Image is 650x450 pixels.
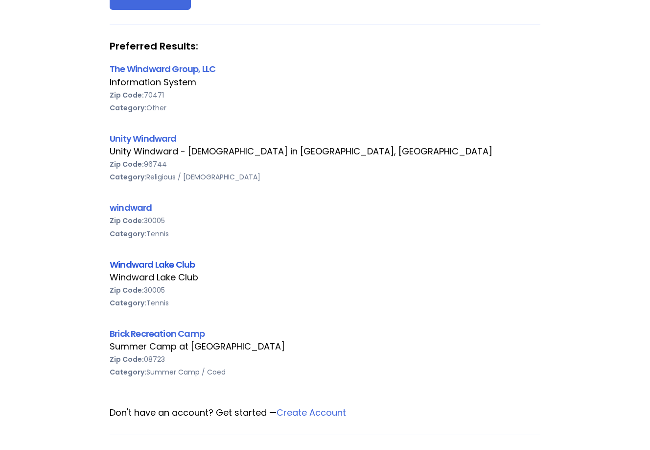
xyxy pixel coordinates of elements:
[110,171,540,183] div: Religious / [DEMOGRAPHIC_DATA]
[110,284,540,297] div: 30005
[110,285,144,295] b: Zip Code:
[110,367,146,377] b: Category:
[110,353,540,366] div: 08723
[110,132,177,145] a: Unity Windward
[110,158,540,171] div: 96744
[110,101,540,114] div: Other
[110,216,144,225] b: Zip Code:
[110,89,540,101] div: 70471
[110,340,540,353] div: Summer Camp at [GEOGRAPHIC_DATA]
[110,271,540,284] div: Windward Lake Club
[110,145,540,158] div: Unity Windward - [DEMOGRAPHIC_DATA] in [GEOGRAPHIC_DATA], [GEOGRAPHIC_DATA]
[110,62,540,75] div: The Windward Group, LLC
[110,159,144,169] b: Zip Code:
[277,406,346,419] a: Create Account
[110,298,146,308] b: Category:
[110,132,540,145] div: Unity Windward
[110,76,540,89] div: Information System
[110,172,146,182] b: Category:
[110,354,144,364] b: Zip Code:
[110,258,195,271] a: Windward Lake Club
[110,229,146,239] b: Category:
[110,63,215,75] a: The Windward Group, LLC
[110,40,540,52] strong: Preferred Results:
[110,201,152,214] a: windward
[110,297,540,309] div: Tennis
[110,214,540,227] div: 30005
[110,327,540,340] div: Brick Recreation Camp
[110,258,540,271] div: Windward Lake Club
[110,201,540,214] div: windward
[110,366,540,378] div: Summer Camp / Coed
[110,227,540,240] div: Tennis
[110,103,146,113] b: Category:
[110,327,205,340] a: Brick Recreation Camp
[110,90,144,100] b: Zip Code:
